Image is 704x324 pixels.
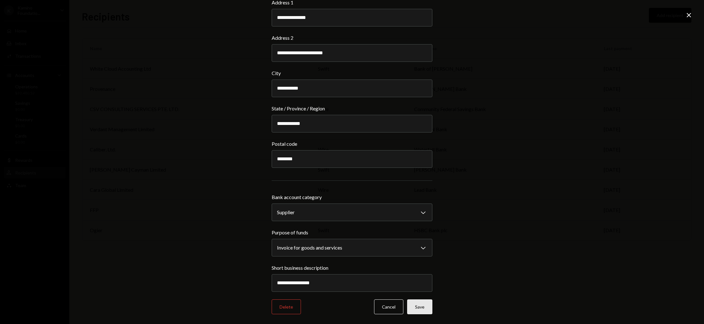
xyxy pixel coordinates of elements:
[407,299,432,314] button: Save
[272,140,432,148] label: Postal code
[272,229,432,236] label: Purpose of funds
[374,299,403,314] button: Cancel
[272,105,432,112] label: State / Province / Region
[272,239,432,256] button: Purpose of funds
[272,193,432,201] label: Bank account category
[272,299,301,314] button: Delete
[272,69,432,77] label: City
[272,264,432,272] label: Short business description
[272,203,432,221] button: Bank account category
[272,34,432,42] label: Address 2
